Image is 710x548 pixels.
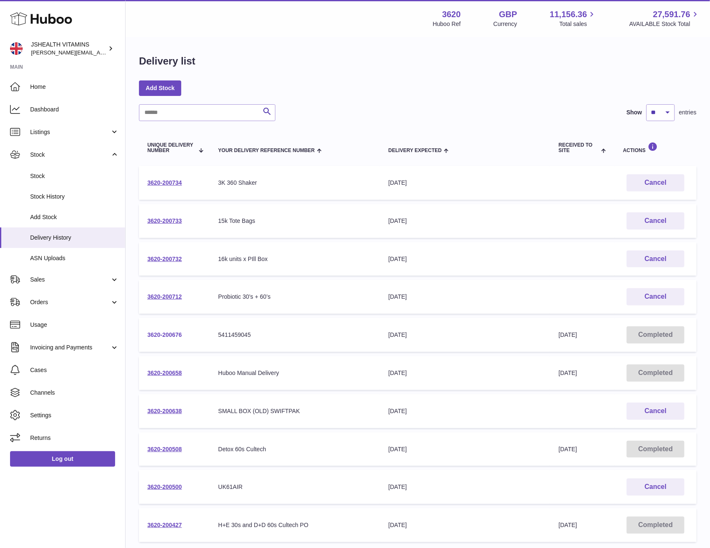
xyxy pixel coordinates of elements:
span: Sales [30,276,110,284]
img: francesca@jshealthvitamins.com [10,42,23,55]
span: Settings [30,411,119,419]
div: Huboo Manual Delivery [218,369,372,377]
span: Stock [30,151,110,159]
span: Received to Site [558,142,599,153]
span: Cases [30,366,119,374]
a: Log out [10,451,115,466]
a: 3620-200732 [147,256,182,262]
button: Cancel [627,212,684,230]
button: Cancel [627,174,684,191]
span: [DATE] [558,446,577,452]
span: Your Delivery Reference Number [218,148,315,153]
div: 3K 360 Shaker [218,179,372,187]
strong: GBP [499,9,517,20]
span: Unique Delivery Number [147,142,194,153]
a: 3620-200658 [147,370,182,376]
span: Dashboard [30,106,119,114]
a: 3620-200676 [147,331,182,338]
div: [DATE] [388,331,542,339]
div: 15k Tote Bags [218,217,372,225]
span: Channels [30,389,119,397]
div: [DATE] [388,369,542,377]
div: [DATE] [388,407,542,415]
span: 11,156.36 [550,9,587,20]
a: 3620-200638 [147,408,182,414]
span: [DATE] [558,370,577,376]
strong: 3620 [442,9,461,20]
div: Huboo Ref [433,20,461,28]
span: Delivery History [30,234,119,242]
span: [DATE] [558,522,577,528]
div: [DATE] [388,217,542,225]
h1: Delivery list [139,54,196,68]
button: Cancel [627,403,684,420]
label: Show [627,109,642,116]
a: Add Stock [139,80,181,96]
div: Probiotic 30’s + 60’s [218,293,372,301]
a: 3620-200500 [147,483,182,490]
span: Listings [30,128,110,136]
div: 5411459045 [218,331,372,339]
span: Stock [30,172,119,180]
span: 27,591.76 [653,9,690,20]
button: Cancel [627,478,684,496]
span: Usage [30,321,119,329]
div: JSHEALTH VITAMINS [31,41,106,57]
div: [DATE] [388,179,542,187]
a: 3620-200734 [147,179,182,186]
div: 16k units x PIll Box [218,255,372,263]
div: [DATE] [388,255,542,263]
div: Detox 60s Cultech [218,445,372,453]
span: AVAILABLE Stock Total [629,20,700,28]
a: 3620-200733 [147,217,182,224]
span: Invoicing and Payments [30,344,110,352]
span: Total sales [559,20,597,28]
div: [DATE] [388,521,542,529]
div: [DATE] [388,293,542,301]
span: Delivery Expected [388,148,442,153]
button: Cancel [627,288,684,305]
div: H+E 30s and D+D 60s Cultech PO [218,521,372,529]
span: entries [679,109,697,116]
span: Add Stock [30,213,119,221]
div: [DATE] [388,445,542,453]
span: ASN Uploads [30,254,119,262]
a: 3620-200508 [147,446,182,452]
a: 3620-200427 [147,522,182,528]
div: Actions [623,142,688,153]
a: 3620-200712 [147,293,182,300]
span: Home [30,83,119,91]
span: [PERSON_NAME][EMAIL_ADDRESS][DOMAIN_NAME] [31,49,168,56]
a: 27,591.76 AVAILABLE Stock Total [629,9,700,28]
div: UK61AIR [218,483,372,491]
button: Cancel [627,251,684,268]
div: [DATE] [388,483,542,491]
span: Orders [30,298,110,306]
div: SMALL BOX (OLD) SWIFTPAK [218,407,372,415]
span: Stock History [30,193,119,201]
span: [DATE] [558,331,577,338]
a: 11,156.36 Total sales [550,9,597,28]
span: Returns [30,434,119,442]
div: Currency [494,20,517,28]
